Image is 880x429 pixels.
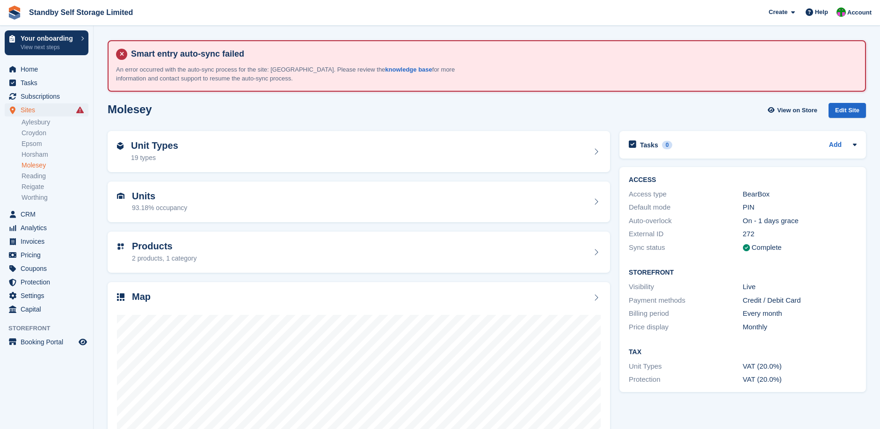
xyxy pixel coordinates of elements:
div: Unit Types [629,361,742,372]
a: Reading [22,172,88,181]
div: On - 1 days grace [743,216,857,226]
img: custom-product-icn-752c56ca05d30b4aa98f6f15887a0e09747e85b44ffffa43cff429088544963d.svg [117,243,124,250]
div: 93.18% occupancy [132,203,187,213]
a: Edit Site [829,103,866,122]
a: menu [5,76,88,89]
a: Products 2 products, 1 category [108,232,610,273]
div: Credit / Debit Card [743,295,857,306]
a: menu [5,235,88,248]
h2: Unit Types [131,140,178,151]
a: menu [5,303,88,316]
div: BearBox [743,189,857,200]
h2: Tasks [640,141,658,149]
div: Default mode [629,202,742,213]
div: External ID [629,229,742,240]
a: menu [5,248,88,262]
div: Auto-overlock [629,216,742,226]
h2: ACCESS [629,176,857,184]
a: menu [5,262,88,275]
span: Pricing [21,248,77,262]
h2: Tax [629,349,857,356]
a: menu [5,276,88,289]
div: Payment methods [629,295,742,306]
img: unit-icn-7be61d7bf1b0ce9d3e12c5938cc71ed9869f7b940bace4675aadf7bd6d80202e.svg [117,193,124,199]
div: Complete [752,242,782,253]
span: Home [21,63,77,76]
h2: Molesey [108,103,152,116]
a: Croydon [22,129,88,138]
a: menu [5,90,88,103]
div: Billing period [629,308,742,319]
div: Every month [743,308,857,319]
span: Account [847,8,872,17]
img: unit-type-icn-2b2737a686de81e16bb02015468b77c625bbabd49415b5ef34ead5e3b44a266d.svg [117,142,124,150]
span: Settings [21,289,77,302]
div: Price display [629,322,742,333]
a: Standby Self Storage Limited [25,5,137,20]
div: Protection [629,374,742,385]
a: knowledge base [385,66,432,73]
a: Epsom [22,139,88,148]
span: Create [769,7,787,17]
a: Molesey [22,161,88,170]
a: Preview store [77,336,88,348]
p: Your onboarding [21,35,76,42]
div: Visibility [629,282,742,292]
a: Horsham [22,150,88,159]
a: menu [5,335,88,349]
span: Analytics [21,221,77,234]
span: Subscriptions [21,90,77,103]
p: An error occurred with the auto-sync process for the site: [GEOGRAPHIC_DATA]. Please review the f... [116,65,467,83]
a: menu [5,63,88,76]
span: Help [815,7,828,17]
a: Add [829,140,842,151]
div: VAT (20.0%) [743,361,857,372]
img: Michelle Mustoe [836,7,846,17]
div: Access type [629,189,742,200]
span: Capital [21,303,77,316]
span: Booking Portal [21,335,77,349]
img: stora-icon-8386f47178a22dfd0bd8f6a31ec36ba5ce8667c1dd55bd0f319d3a0aa187defe.svg [7,6,22,20]
div: VAT (20.0%) [743,374,857,385]
span: Sites [21,103,77,116]
a: Reigate [22,182,88,191]
a: menu [5,103,88,116]
h2: Storefront [629,269,857,276]
span: Invoices [21,235,77,248]
span: View on Store [777,106,817,115]
a: menu [5,221,88,234]
div: Monthly [743,322,857,333]
span: Tasks [21,76,77,89]
span: Coupons [21,262,77,275]
a: Aylesbury [22,118,88,127]
div: Sync status [629,242,742,253]
div: PIN [743,202,857,213]
h2: Units [132,191,187,202]
span: Protection [21,276,77,289]
div: Live [743,282,857,292]
a: Unit Types 19 types [108,131,610,172]
h4: Smart entry auto-sync failed [127,49,858,59]
a: Units 93.18% occupancy [108,182,610,223]
span: Storefront [8,324,93,333]
a: Worthing [22,193,88,202]
h2: Map [132,291,151,302]
div: 2 products, 1 category [132,254,197,263]
div: 19 types [131,153,178,163]
a: Your onboarding View next steps [5,30,88,55]
span: CRM [21,208,77,221]
div: 0 [662,141,673,149]
a: View on Store [766,103,821,118]
h2: Products [132,241,197,252]
a: menu [5,289,88,302]
a: menu [5,208,88,221]
img: map-icn-33ee37083ee616e46c38cad1a60f524a97daa1e2b2c8c0bc3eb3415660979fc1.svg [117,293,124,301]
div: Edit Site [829,103,866,118]
p: View next steps [21,43,76,51]
div: 272 [743,229,857,240]
i: Smart entry sync failures have occurred [76,106,84,114]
